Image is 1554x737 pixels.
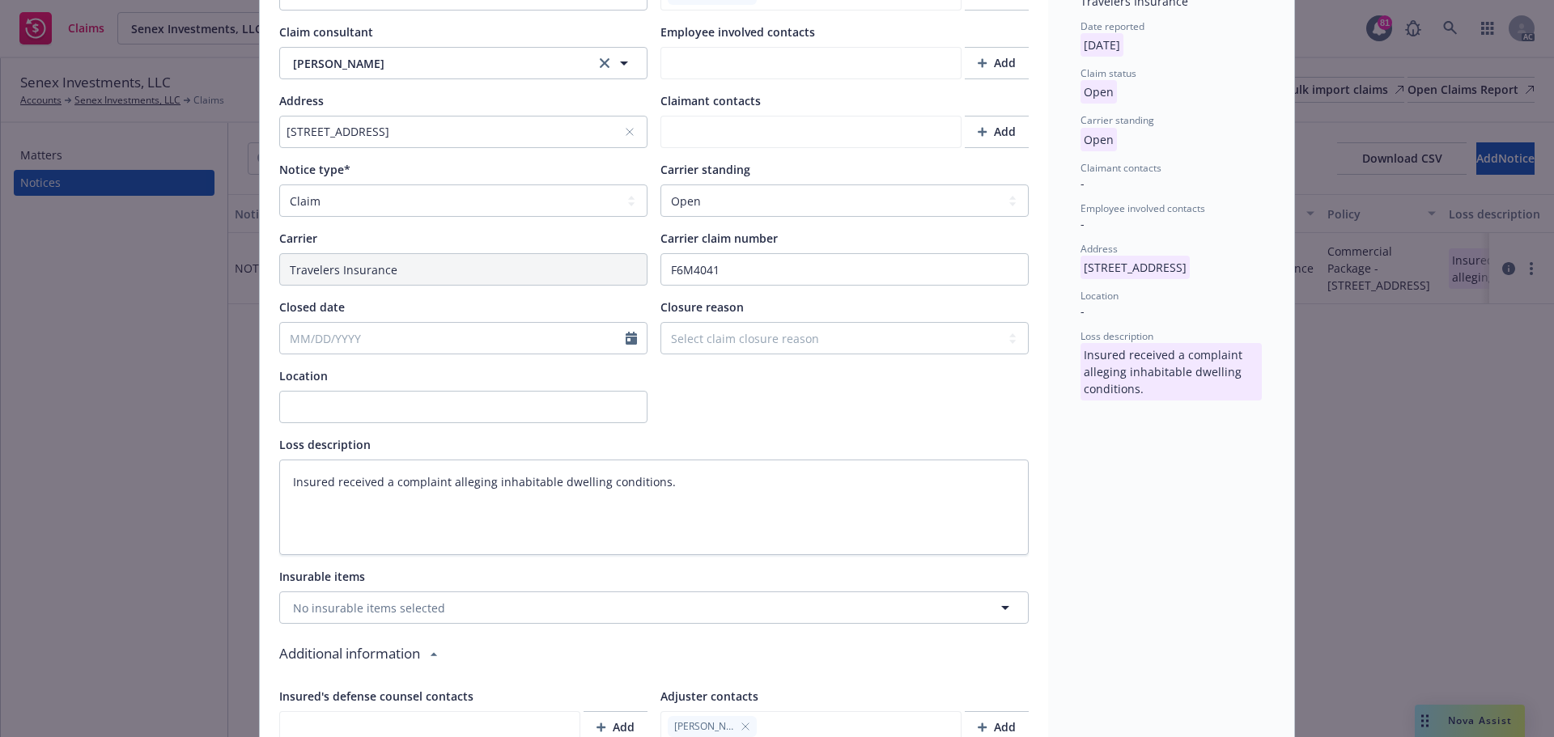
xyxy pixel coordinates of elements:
[279,231,317,246] span: Carrier
[660,299,744,315] span: Closure reason
[279,93,324,108] span: Address
[279,460,1029,555] textarea: Insured received a complaint alleging inhabitable dwelling conditions.
[1081,260,1190,275] span: [STREET_ADDRESS]
[1081,216,1085,231] span: -
[660,162,750,177] span: Carrier standing
[626,332,637,345] svg: Calendar
[1081,33,1123,57] p: [DATE]
[660,231,778,246] span: Carrier claim number
[1081,37,1123,53] span: [DATE]
[1081,329,1153,343] span: Loss description
[279,569,365,584] span: Insurable items
[965,116,1029,148] button: Add
[1081,113,1154,127] span: Carrier standing
[1081,132,1117,147] span: Open
[1081,84,1117,100] span: Open
[1081,343,1262,400] p: Insured received a complaint alleging inhabitable dwelling conditions.
[1081,256,1190,279] p: [STREET_ADDRESS]
[660,93,761,108] span: Claimant contacts
[1081,19,1144,33] span: Date reported
[965,47,1029,79] button: Add
[1081,161,1161,175] span: Claimant contacts
[293,55,582,72] span: [PERSON_NAME]
[1081,303,1085,319] span: -
[674,719,734,734] span: [PERSON_NAME]
[279,47,647,79] button: [PERSON_NAME]clear selection
[1081,176,1085,191] span: -
[1081,128,1117,151] p: Open
[595,53,614,73] a: clear selection
[280,323,626,354] input: MM/DD/YYYY
[660,688,758,704] span: Adjuster contacts
[287,123,624,140] div: [STREET_ADDRESS]
[279,299,345,315] span: Closed date
[978,116,1016,147] div: Add
[293,599,445,616] span: No insurable items selected
[1081,201,1205,215] span: Employee involved contacts
[279,24,373,40] span: Claim consultant
[1081,80,1117,104] p: Open
[978,48,1016,78] div: Add
[1081,289,1119,303] span: Location
[660,24,815,40] span: Employee involved contacts
[279,162,350,177] span: Notice type*
[279,630,1029,677] div: Additional information
[279,437,371,452] span: Loss description
[279,688,473,704] span: Insured's defense counsel contacts
[1081,242,1118,256] span: Address
[279,591,1029,624] button: No insurable items selected
[279,116,647,148] button: [STREET_ADDRESS]
[1081,347,1262,362] span: Insured received a complaint alleging inhabitable dwelling conditions.
[279,630,420,677] div: Additional information
[1081,66,1136,80] span: Claim status
[279,368,328,383] span: Location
